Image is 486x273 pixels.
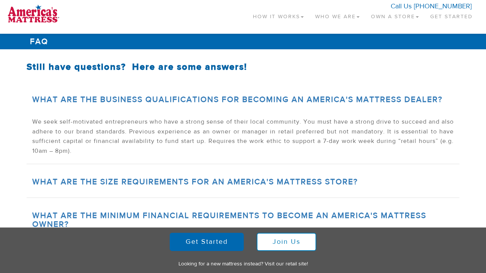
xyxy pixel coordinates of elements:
a: Who We Are [309,4,365,26]
a: How It Works [247,4,309,26]
h1: FAQ [27,34,459,49]
a: What are the minimum financial requirements to become an America's Mattress Owner? [32,210,426,229]
a: What are the business qualifications for becoming an America's Mattress Dealer? [32,94,443,105]
a: Looking for a new mattress instead? Visit our retail site! [178,260,308,267]
a: What are the size requirements for an America's Mattress store? [32,177,358,187]
img: logo [8,4,59,23]
a: Join Us [257,233,316,251]
a: Get Started [170,233,244,251]
a: Get Started [424,4,478,26]
a: [PHONE_NUMBER] [414,2,472,11]
p: Still have questions? Here are some answers! [27,61,459,74]
a: Own a Store [365,4,424,26]
span: Call Us [391,2,412,11]
p: We seek self-motivated entrepreneurs who have a strong sense of their local community. You must h... [32,117,454,156]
